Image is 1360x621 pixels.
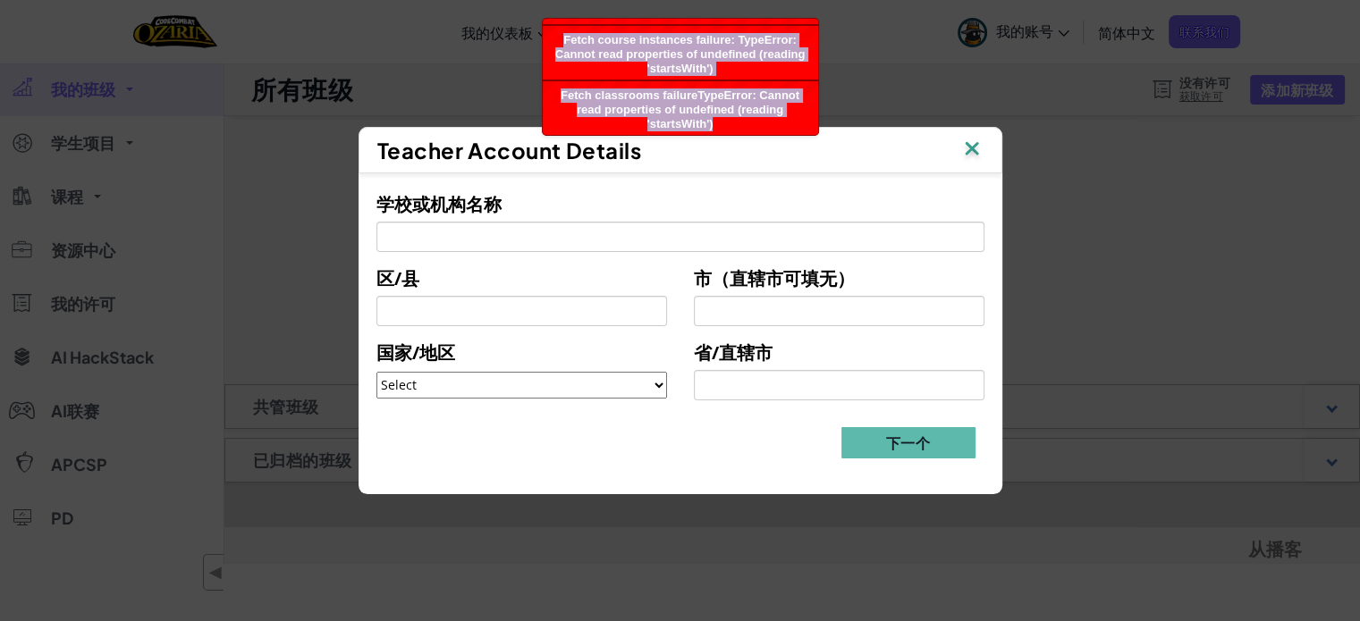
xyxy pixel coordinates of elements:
[376,191,502,217] label: 学校或机构名称
[376,265,419,291] label: 区/县
[694,265,855,291] label: 市（直辖市可填无）
[960,137,984,164] img: IconClose.svg
[376,340,455,365] label: 国家/地区
[555,33,806,75] span: Fetch course instances failure: TypeError: Cannot read properties of undefined (reading 'startsWi...
[694,340,773,365] label: 省/直辖市
[377,137,642,164] span: Teacher Account Details
[841,427,976,458] button: 下一个
[561,88,799,130] span: Fetch classrooms failureTypeError: Cannot read properties of undefined (reading 'startsWith')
